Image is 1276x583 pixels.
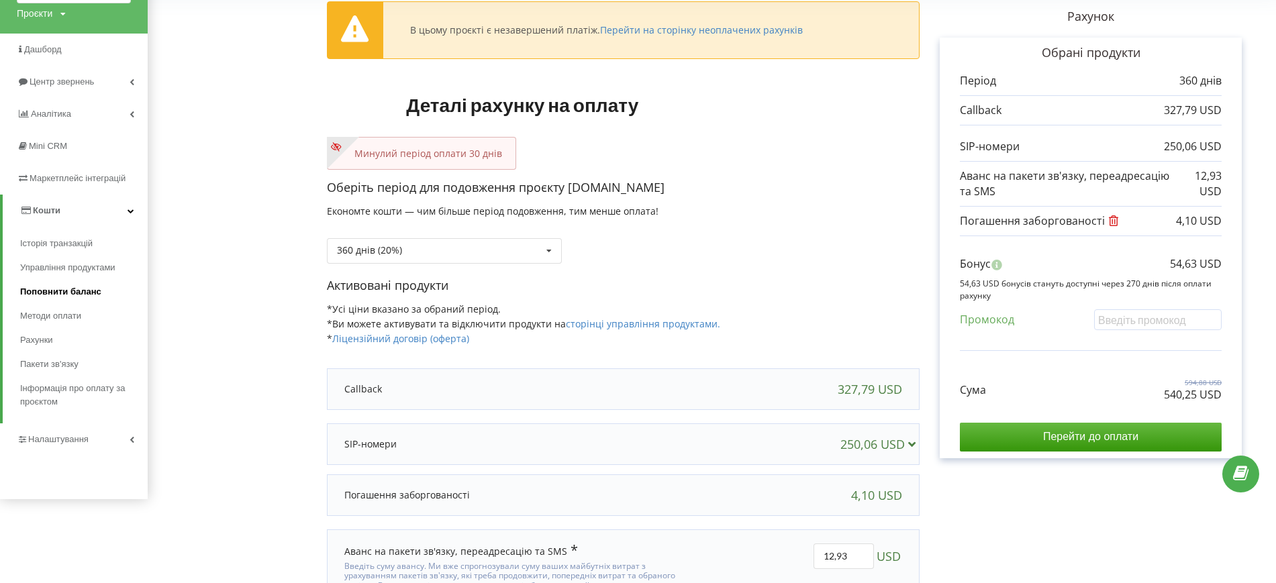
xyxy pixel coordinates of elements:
p: 4,10 USD [1176,213,1222,229]
p: Активовані продукти [327,277,920,295]
p: Сума [960,382,986,398]
span: Аналiтика [31,109,71,119]
span: Поповнити баланс [20,285,101,299]
p: Обрані продукти [960,44,1222,62]
a: Рахунки [20,328,148,352]
p: Аванс на пакети зв'язку, переадресацію та SMS [960,168,1177,199]
a: Кошти [3,195,148,227]
p: Callback [344,382,382,396]
input: Перейти до оплати [960,423,1222,451]
span: USD [877,543,901,569]
div: Аванс на пакети зв'язку, переадресацію та SMS [344,543,578,558]
input: Введіть промокод [1094,309,1222,330]
span: Налаштування [28,434,89,444]
span: Кошти [33,205,60,215]
span: Методи оплати [20,309,81,323]
div: 4,10 USD [851,488,902,502]
a: сторінці управління продуктами. [566,317,720,330]
span: Економте кошти — чим більше період подовження, тим менше оплата! [327,205,658,217]
p: SIP-номери [960,139,1020,154]
p: Минулий період оплати 30 днів [341,147,502,160]
p: Промокод [960,312,1014,327]
p: Погашення заборгованості [344,488,470,502]
a: Інформація про оплату за проєктом [20,376,148,414]
span: Центр звернень [30,76,94,87]
p: Оберіть період для подовження проєкту [DOMAIN_NAME] [327,179,920,197]
a: Поповнити баланс [20,280,148,304]
p: Рахунок [920,8,1262,25]
p: 250,06 USD [1164,139,1222,154]
span: *Усі ціни вказано за обраний період. [327,303,501,315]
p: Період [960,73,996,89]
span: Дашборд [24,44,62,54]
p: 540,25 USD [1164,387,1222,403]
a: Ліцензійний договір (оферта) [332,332,469,345]
span: Mini CRM [29,141,67,151]
p: 327,79 USD [1164,103,1222,118]
a: Пакети зв'язку [20,352,148,376]
div: В цьому проєкті є незавершений платіж. [410,24,803,36]
div: 327,79 USD [838,382,902,396]
span: Пакети зв'язку [20,358,79,371]
p: 594,88 USD [1164,378,1222,387]
div: 250,06 USD [840,437,922,451]
div: Проєкти [17,7,52,20]
span: Управління продуктами [20,261,115,274]
a: Управління продуктами [20,256,148,280]
p: Callback [960,103,1001,118]
span: *Ви можете активувати та відключити продукти на [327,317,720,330]
span: Рахунки [20,333,53,347]
a: Перейти на сторінку неоплачених рахунків [600,23,803,36]
div: 360 днів (20%) [337,246,402,255]
p: SIP-номери [344,437,397,451]
a: Історія транзакцій [20,231,148,256]
p: 54,63 USD [1170,256,1222,272]
span: Інформація про оплату за проєктом [20,382,141,409]
p: Погашення заборгованості [960,213,1122,229]
p: 54,63 USD бонусів стануть доступні через 270 днів після оплати рахунку [960,278,1222,301]
span: Маркетплейс інтеграцій [30,173,126,183]
span: Історія транзакцій [20,237,93,250]
h1: Деталі рахунку на оплату [327,72,718,137]
p: 360 днів [1179,73,1222,89]
p: 12,93 USD [1177,168,1222,199]
p: Бонус [960,256,991,272]
a: Методи оплати [20,304,148,328]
